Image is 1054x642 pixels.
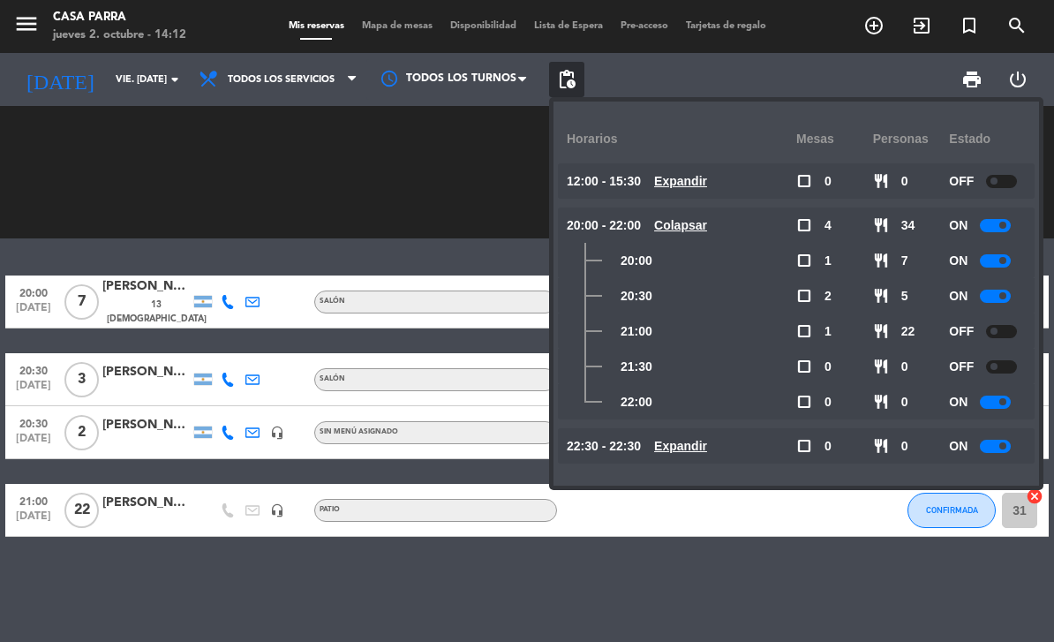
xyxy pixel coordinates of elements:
[898,11,945,41] span: WALK IN
[911,15,932,36] i: exit_to_app
[228,74,335,86] span: Todos los servicios
[53,26,186,44] div: jueves 2. octubre - 14:12
[901,321,915,342] span: 22
[824,321,832,342] span: 1
[901,436,908,457] span: 0
[11,380,56,400] span: [DATE]
[796,173,812,189] span: check_box_outline_blank
[949,215,967,236] span: ON
[567,115,796,163] div: Horarios
[13,11,40,37] i: menu
[621,392,652,412] span: 22:00
[873,438,889,454] span: restaurant
[901,286,908,306] span: 5
[621,357,652,377] span: 21:30
[873,394,889,410] span: restaurant
[621,321,652,342] span: 21:00
[621,286,652,306] span: 20:30
[796,394,812,410] span: check_box_outline_blank
[556,69,577,90] span: pending_actions
[901,215,915,236] span: 34
[863,15,885,36] i: add_circle_outline
[1006,15,1028,36] i: search
[13,11,40,43] button: menu
[949,321,974,342] span: OFF
[612,21,677,31] span: Pre-acceso
[1026,487,1043,505] i: cancel
[901,357,908,377] span: 0
[1007,69,1028,90] i: power_settings_new
[949,436,967,457] span: ON
[901,251,908,271] span: 7
[926,505,978,515] span: CONFIRMADA
[824,392,832,412] span: 0
[353,21,441,31] span: Mapa de mesas
[164,69,185,90] i: arrow_drop_down
[949,115,1026,163] div: Estado
[873,115,950,163] div: personas
[873,323,889,339] span: restaurant
[824,215,832,236] span: 4
[64,493,99,528] span: 22
[873,217,889,233] span: restaurant
[13,60,107,99] i: [DATE]
[796,115,873,163] div: Mesas
[824,357,832,377] span: 0
[901,392,908,412] span: 0
[567,215,641,236] span: 20:00 - 22:00
[949,171,974,192] span: OFF
[270,426,284,440] i: headset_mic
[824,286,832,306] span: 2
[107,298,207,327] span: 13 [DEMOGRAPHIC_DATA]
[949,286,967,306] span: ON
[907,493,996,528] button: CONFIRMADA
[102,362,191,382] div: [PERSON_NAME]
[949,357,974,377] span: OFF
[320,506,340,513] span: PATIO
[11,302,56,322] span: [DATE]
[270,503,284,517] i: headset_mic
[995,53,1041,106] div: LOG OUT
[796,253,812,268] span: check_box_outline_blank
[993,11,1041,41] span: BUSCAR
[959,15,980,36] i: turned_in_not
[11,510,56,531] span: [DATE]
[677,21,775,31] span: Tarjetas de regalo
[654,174,707,188] u: Expandir
[320,428,398,435] span: Sin menú asignado
[102,276,191,297] div: [PERSON_NAME]
[796,438,812,454] span: check_box_outline_blank
[102,493,191,513] div: [PERSON_NAME] amiga [PERSON_NAME]
[53,9,186,26] div: Casa Parra
[654,439,707,453] u: Expandir
[824,436,832,457] span: 0
[654,218,707,232] u: Colapsar
[796,359,812,374] span: check_box_outline_blank
[796,217,812,233] span: check_box_outline_blank
[567,171,641,192] span: 12:00 - 15:30
[441,21,525,31] span: Disponibilidad
[873,173,889,189] span: restaurant
[11,412,56,433] span: 20:30
[567,436,641,457] span: 22:30 - 22:30
[901,171,908,192] span: 0
[64,415,99,450] span: 2
[961,69,982,90] span: print
[64,362,99,397] span: 3
[949,392,967,412] span: ON
[102,415,191,435] div: [PERSON_NAME]
[11,490,56,510] span: 21:00
[280,21,353,31] span: Mis reservas
[320,375,345,382] span: SALÓN
[873,288,889,304] span: restaurant
[873,359,889,374] span: restaurant
[525,21,612,31] span: Lista de Espera
[945,11,993,41] span: Reserva especial
[11,282,56,302] span: 20:00
[11,433,56,453] span: [DATE]
[850,11,898,41] span: RESERVAR MESA
[320,298,345,305] span: SALÓN
[11,359,56,380] span: 20:30
[824,171,832,192] span: 0
[621,251,652,271] span: 20:00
